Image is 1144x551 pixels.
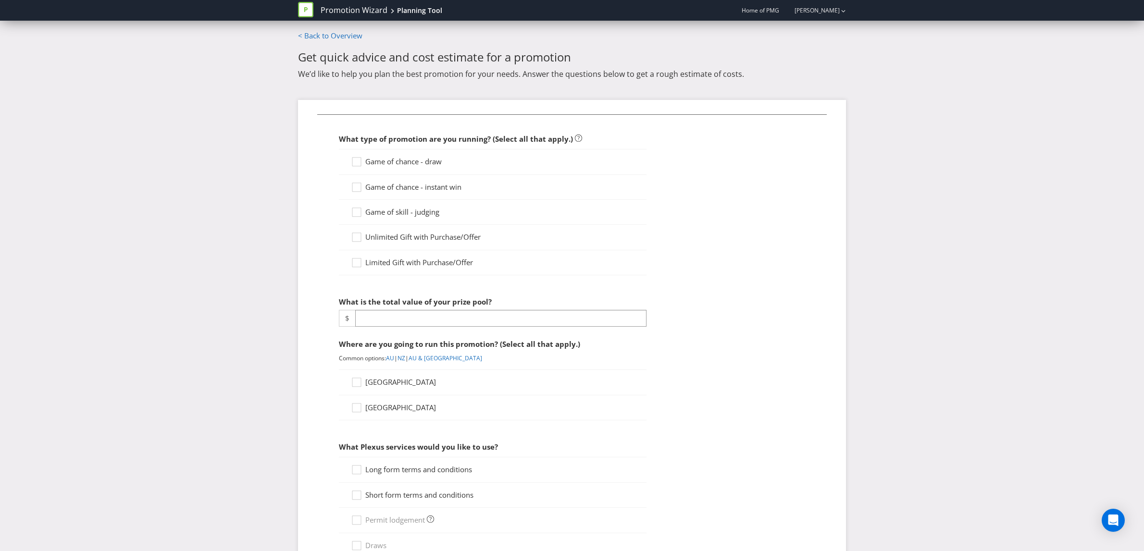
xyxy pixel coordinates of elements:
span: Permit lodgement [365,515,425,525]
span: [GEOGRAPHIC_DATA] [365,403,436,412]
span: Common options: [339,354,386,362]
a: AU & [GEOGRAPHIC_DATA] [409,354,482,362]
span: Limited Gift with Purchase/Offer [365,257,473,267]
span: Unlimited Gift with Purchase/Offer [365,232,481,242]
span: [GEOGRAPHIC_DATA] [365,377,436,387]
div: Open Intercom Messenger [1102,509,1125,532]
span: Draws [365,540,386,550]
span: What type of promotion are you running? (Select all that apply.) [339,134,573,144]
span: Short form terms and conditions [365,490,473,500]
a: [PERSON_NAME] [785,6,840,14]
span: | [405,354,409,362]
span: Game of chance - instant win [365,182,461,192]
a: Promotion Wizard [321,5,387,16]
p: We’d like to help you plan the best promotion for your needs. Answer the questions below to get a... [298,69,846,79]
a: AU [386,354,394,362]
span: | [394,354,398,362]
span: What Plexus services would you like to use? [339,442,498,452]
div: Where are you going to run this promotion? (Select all that apply.) [339,334,647,354]
div: Planning Tool [397,6,442,15]
span: Game of skill - judging [365,207,439,217]
a: < Back to Overview [298,31,362,40]
span: Game of chance - draw [365,157,442,166]
span: What is the total value of your prize pool? [339,297,492,306]
span: $ [339,310,355,327]
span: Home of PMG [742,6,779,14]
a: NZ [398,354,405,362]
span: Long form terms and conditions [365,465,472,474]
h2: Get quick advice and cost estimate for a promotion [298,51,846,63]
